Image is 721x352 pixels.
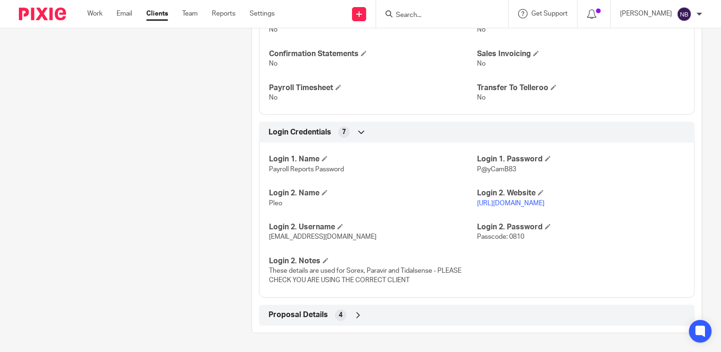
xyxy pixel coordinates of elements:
[477,83,685,93] h4: Transfer To Telleroo
[269,83,477,93] h4: Payroll Timesheet
[269,234,377,240] span: [EMAIL_ADDRESS][DOMAIN_NAME]
[477,154,685,164] h4: Login 1. Password
[269,222,477,232] h4: Login 2. Username
[268,310,328,320] span: Proposal Details
[269,154,477,164] h4: Login 1. Name
[477,60,486,67] span: No
[117,9,132,18] a: Email
[268,127,331,137] span: Login Credentials
[477,222,685,232] h4: Login 2. Password
[395,11,480,20] input: Search
[342,127,346,137] span: 7
[477,166,516,173] span: P@yCamB83
[477,49,685,59] h4: Sales Invoicing
[19,8,66,20] img: Pixie
[250,9,275,18] a: Settings
[620,9,672,18] p: [PERSON_NAME]
[477,94,486,101] span: No
[339,310,343,320] span: 4
[146,9,168,18] a: Clients
[477,200,545,207] a: [URL][DOMAIN_NAME]
[477,188,685,198] h4: Login 2. Website
[269,49,477,59] h4: Confirmation Statements
[477,234,524,240] span: Passcode: 0810
[677,7,692,22] img: svg%3E
[269,268,461,284] span: These details are used for Sorex, Paravir and Tidalsense - PLEASE CHECK YOU ARE USING THE CORRECT...
[182,9,198,18] a: Team
[269,60,277,67] span: No
[269,188,477,198] h4: Login 2. Name
[269,94,277,101] span: No
[477,26,486,33] span: No
[269,166,344,173] span: Payroll Reports Password
[269,26,277,33] span: No
[269,256,477,266] h4: Login 2. Notes
[531,10,568,17] span: Get Support
[269,200,282,207] span: Pleo
[212,9,235,18] a: Reports
[87,9,102,18] a: Work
